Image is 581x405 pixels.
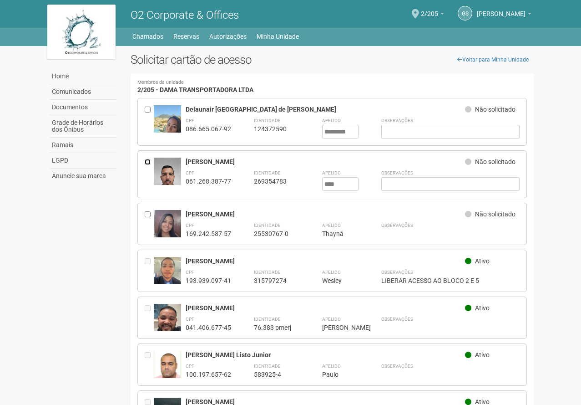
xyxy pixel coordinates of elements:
[47,5,116,59] img: logo.jpg
[50,115,117,138] a: Grade de Horários dos Ônibus
[254,125,299,133] div: 124372590
[186,177,231,185] div: 061.268.387-77
[154,351,181,384] img: user.jpg
[186,125,231,133] div: 086.665.067-92
[254,370,299,379] div: 583925-4
[381,270,413,275] strong: Observações
[50,100,117,115] a: Documentos
[322,230,359,238] div: Thayná
[137,80,527,85] small: Membros da unidade
[50,69,117,84] a: Home
[381,364,413,369] strong: Observações
[475,304,490,312] span: Ativo
[452,53,534,67] a: Voltar para Minha Unidade
[458,6,472,21] a: GS
[475,210,515,218] span: Não solicitado
[254,317,281,322] strong: Identidade
[173,30,199,43] a: Reservas
[50,138,117,153] a: Ramais
[381,317,413,322] strong: Observações
[50,153,117,169] a: LGPD
[254,277,299,285] div: 315797274
[145,304,154,332] div: Entre em contato com a Aministração para solicitar o cancelamento ou 2a via
[475,351,490,359] span: Ativo
[186,270,194,275] strong: CPF
[186,370,231,379] div: 100.197.657-62
[186,323,231,332] div: 041.406.677-45
[322,170,341,175] strong: Apelido
[475,106,515,113] span: Não solicitado
[322,270,341,275] strong: Apelido
[131,53,534,67] h2: Solicitar cartão de acesso
[186,223,194,228] strong: CPF
[186,277,231,285] div: 193.939.097-41
[254,177,299,185] div: 269354783
[186,210,465,218] div: [PERSON_NAME]
[381,118,413,123] strong: Observações
[186,317,194,322] strong: CPF
[254,270,281,275] strong: Identidade
[421,11,444,19] a: 2/205
[209,30,247,43] a: Autorizações
[322,277,359,285] div: Wesley
[186,230,231,238] div: 169.242.587-57
[257,30,299,43] a: Minha Unidade
[186,118,194,123] strong: CPF
[254,170,281,175] strong: Identidade
[322,118,341,123] strong: Apelido
[322,364,341,369] strong: Apelido
[50,169,117,184] a: Anuncie sua marca
[477,11,531,19] a: [PERSON_NAME]
[477,1,525,17] span: Gilberto Stiebler Filho
[137,80,527,93] h4: 2/205 - DAMA TRANSPORTADORA LTDA
[475,257,490,265] span: Ativo
[186,364,194,369] strong: CPF
[381,170,413,175] strong: Observações
[322,370,359,379] div: Paulo
[381,223,413,228] strong: Observações
[254,364,281,369] strong: Identidade
[154,105,181,164] img: user.jpg
[131,9,239,21] span: O2 Corporate & Offices
[322,323,359,332] div: [PERSON_NAME]
[186,257,465,265] div: [PERSON_NAME]
[381,277,520,285] div: LIBERAR ACESSO AO BLOCO 2 E 5
[254,323,299,332] div: 76.383 pmerj
[186,304,465,312] div: [PERSON_NAME]
[186,170,194,175] strong: CPF
[50,84,117,100] a: Comunicados
[186,158,465,166] div: [PERSON_NAME]
[145,351,154,379] div: Entre em contato com a Aministração para solicitar o cancelamento ou 2a via
[154,210,181,246] img: user.jpg
[421,1,438,17] span: 2/205
[254,223,281,228] strong: Identidade
[322,317,341,322] strong: Apelido
[254,118,281,123] strong: Identidade
[154,304,181,340] img: user.jpg
[154,257,181,306] img: user.jpg
[475,158,515,165] span: Não solicitado
[145,257,154,285] div: Entre em contato com a Aministração para solicitar o cancelamento ou 2a via
[322,223,341,228] strong: Apelido
[132,30,163,43] a: Chamados
[254,230,299,238] div: 25530767-0
[186,105,465,113] div: Delaunair [GEOGRAPHIC_DATA] de [PERSON_NAME]
[186,351,465,359] div: [PERSON_NAME] Listo Junior
[154,158,181,194] img: user.jpg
